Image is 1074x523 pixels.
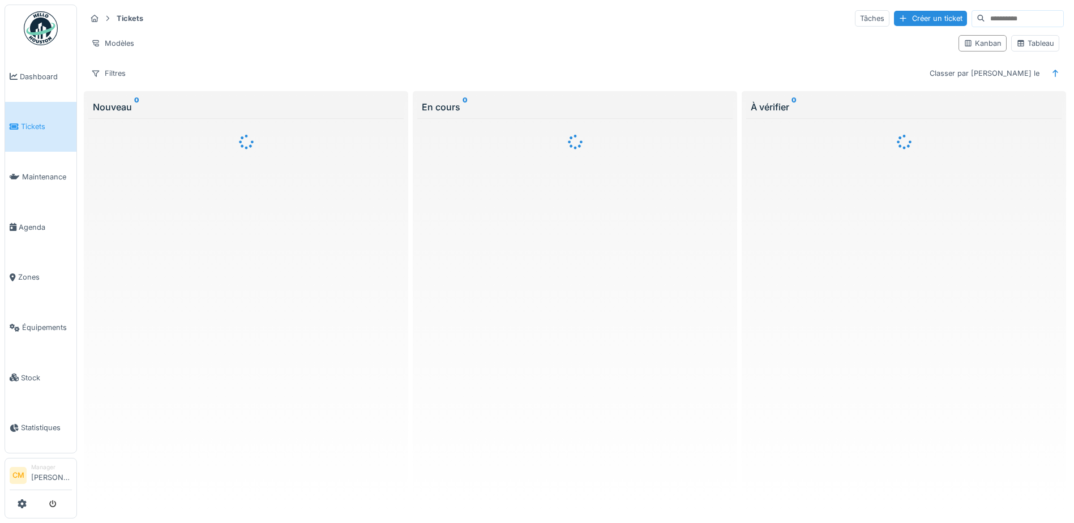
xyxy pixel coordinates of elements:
[10,463,72,490] a: CM Manager[PERSON_NAME]
[112,13,148,24] strong: Tickets
[5,152,76,202] a: Maintenance
[22,322,72,333] span: Équipements
[5,52,76,102] a: Dashboard
[964,38,1002,49] div: Kanban
[751,100,1057,114] div: À vérifier
[422,100,728,114] div: En cours
[21,422,72,433] span: Statistiques
[20,71,72,82] span: Dashboard
[93,100,399,114] div: Nouveau
[31,463,72,487] li: [PERSON_NAME]
[5,353,76,403] a: Stock
[19,222,72,233] span: Agenda
[86,35,139,52] div: Modèles
[463,100,468,114] sup: 0
[925,65,1045,82] div: Classer par [PERSON_NAME] le
[22,172,72,182] span: Maintenance
[5,403,76,453] a: Statistiques
[134,100,139,114] sup: 0
[894,11,967,26] div: Créer un ticket
[855,10,889,27] div: Tâches
[1016,38,1054,49] div: Tableau
[21,372,72,383] span: Stock
[86,65,131,82] div: Filtres
[24,11,58,45] img: Badge_color-CXgf-gQk.svg
[5,102,76,152] a: Tickets
[10,467,27,484] li: CM
[5,202,76,252] a: Agenda
[791,100,797,114] sup: 0
[5,252,76,303] a: Zones
[5,302,76,353] a: Équipements
[21,121,72,132] span: Tickets
[31,463,72,471] div: Manager
[18,272,72,282] span: Zones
